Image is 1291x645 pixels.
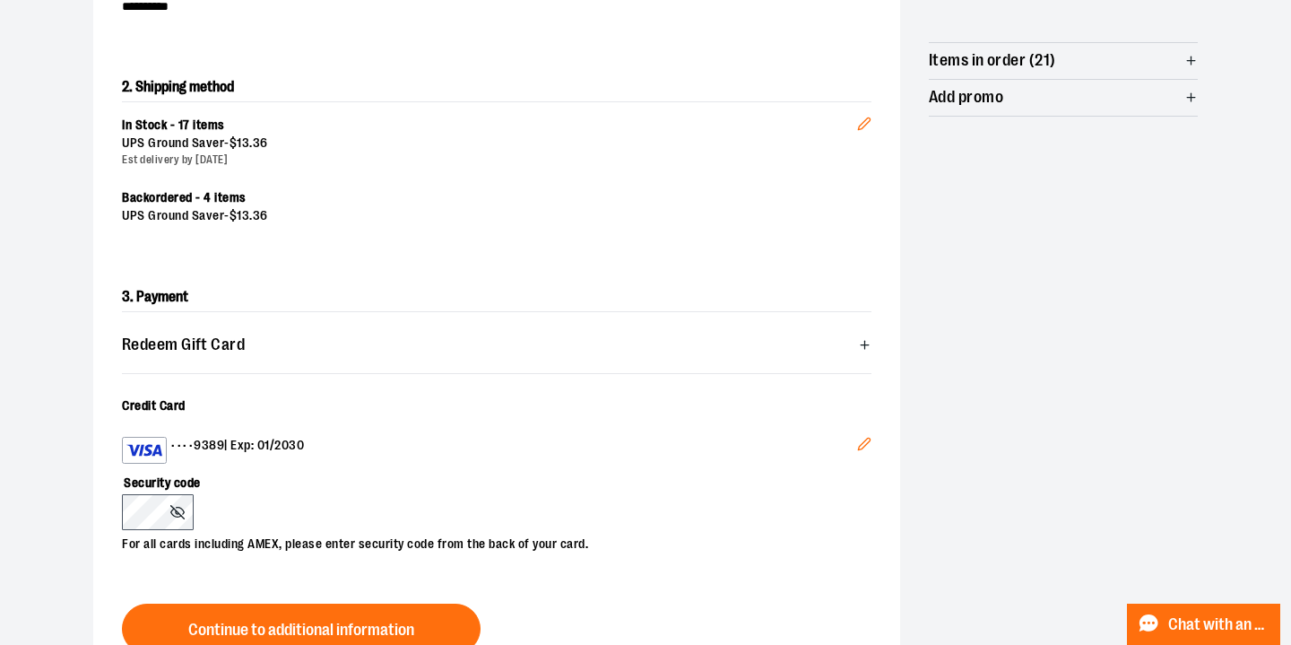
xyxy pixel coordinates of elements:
[249,208,253,222] span: .
[237,135,249,150] span: 13
[122,530,853,553] p: For all cards including AMEX, please enter security code from the back of your card.
[122,73,871,101] h2: 2. Shipping method
[1168,616,1269,633] span: Chat with an Expert
[929,52,1056,69] span: Items in order (21)
[929,80,1198,116] button: Add promo
[230,208,238,222] span: $
[122,327,871,362] button: Redeem Gift Card
[237,208,249,222] span: 13
[122,189,857,207] div: Backordered - 4 items
[253,135,268,150] span: 36
[122,398,186,413] span: Credit Card
[122,117,857,135] div: In Stock - 17 items
[249,135,253,150] span: .
[122,207,857,225] div: UPS Ground Saver -
[1127,604,1281,645] button: Chat with an Expert
[230,135,238,150] span: $
[122,464,853,494] label: Security code
[929,43,1198,79] button: Items in order (21)
[122,336,245,353] span: Redeem Gift Card
[929,89,1003,106] span: Add promo
[843,423,886,471] button: Edit
[122,135,857,153] div: UPS Ground Saver -
[122,437,857,464] div: •••• 9389 | Exp: 01/2030
[126,440,162,461] img: Visa card example showing the 16-digit card number on the front of the card
[122,153,857,168] div: Est delivery by [DATE]
[843,88,886,151] button: Edit
[253,208,268,222] span: 36
[188,622,414,639] span: Continue to additional information
[122,283,871,312] h2: 3. Payment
